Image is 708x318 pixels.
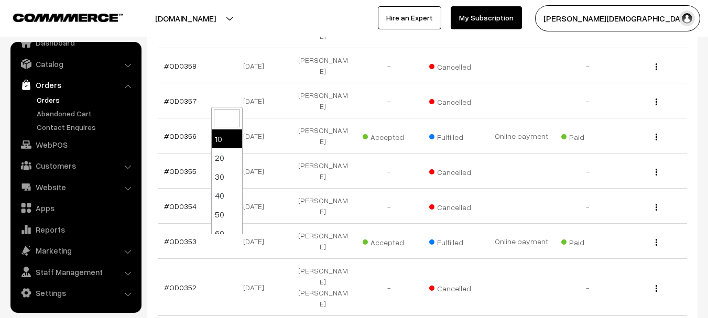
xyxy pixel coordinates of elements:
[356,48,422,83] td: -
[13,262,138,281] a: Staff Management
[488,224,554,259] td: Online payment
[164,283,197,292] a: #OD0352
[212,186,242,205] li: 40
[290,118,356,153] td: [PERSON_NAME]
[212,224,242,243] li: 60
[13,14,123,21] img: COMMMERCE
[164,202,197,211] a: #OD0354
[656,63,657,70] img: Menu
[488,118,554,153] td: Online payment
[656,98,657,105] img: Menu
[34,94,138,105] a: Orders
[13,33,138,52] a: Dashboard
[212,205,242,224] li: 50
[429,164,482,178] span: Cancelled
[224,189,290,224] td: [DATE]
[429,59,482,72] span: Cancelled
[13,241,138,260] a: Marketing
[679,10,695,26] img: user
[290,189,356,224] td: [PERSON_NAME]
[290,48,356,83] td: [PERSON_NAME]
[224,118,290,153] td: [DATE]
[13,10,105,23] a: COMMMERCE
[363,234,415,248] span: Accepted
[356,189,422,224] td: -
[164,96,197,105] a: #OD0357
[429,94,482,107] span: Cancelled
[451,6,522,29] a: My Subscription
[13,156,138,175] a: Customers
[356,259,422,316] td: -
[13,220,138,239] a: Reports
[356,153,422,189] td: -
[429,199,482,213] span: Cancelled
[13,75,138,94] a: Orders
[656,239,657,246] img: Menu
[224,48,290,83] td: [DATE]
[13,199,138,217] a: Apps
[378,6,441,29] a: Hire an Expert
[356,83,422,118] td: -
[429,234,482,248] span: Fulfilled
[554,48,620,83] td: -
[224,259,290,316] td: [DATE]
[13,135,138,154] a: WebPOS
[118,5,253,31] button: [DOMAIN_NAME]
[224,224,290,259] td: [DATE]
[554,189,620,224] td: -
[554,153,620,189] td: -
[290,153,356,189] td: [PERSON_NAME]
[363,129,415,142] span: Accepted
[164,237,197,246] a: #OD0353
[34,122,138,133] a: Contact Enquires
[224,83,290,118] td: [DATE]
[290,259,356,316] td: [PERSON_NAME] [PERSON_NAME]
[429,129,482,142] span: Fulfilled
[212,129,242,148] li: 10
[656,204,657,211] img: Menu
[13,178,138,196] a: Website
[224,153,290,189] td: [DATE]
[13,54,138,73] a: Catalog
[561,234,614,248] span: Paid
[656,285,657,292] img: Menu
[656,134,657,140] img: Menu
[561,129,614,142] span: Paid
[535,5,700,31] button: [PERSON_NAME][DEMOGRAPHIC_DATA]
[164,167,197,176] a: #OD0355
[13,283,138,302] a: Settings
[212,167,242,186] li: 30
[290,224,356,259] td: [PERSON_NAME]
[164,61,197,70] a: #OD0358
[290,83,356,118] td: [PERSON_NAME]
[212,148,242,167] li: 20
[164,131,197,140] a: #OD0356
[554,259,620,316] td: -
[656,169,657,176] img: Menu
[34,108,138,119] a: Abandoned Cart
[554,83,620,118] td: -
[429,280,482,294] span: Cancelled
